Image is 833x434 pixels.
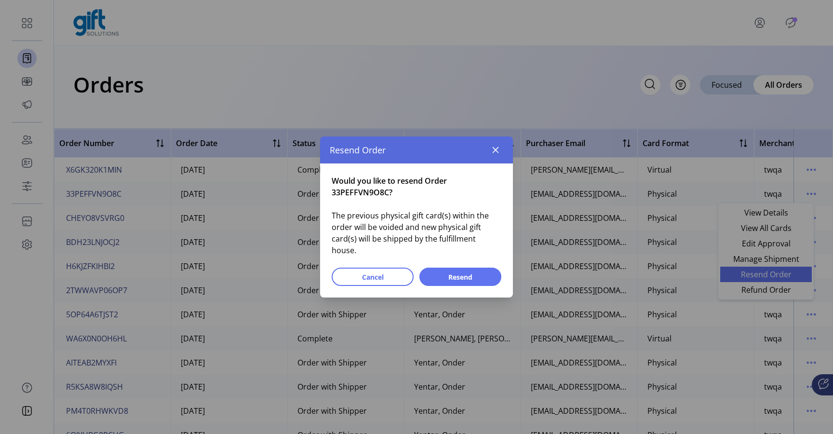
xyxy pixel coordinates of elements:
span: The previous physical gift card(s) within the order will be voided and new physical gift card(s) ... [332,198,501,256]
span: Resend Order [330,144,386,157]
span: Resend [432,272,489,282]
button: Cancel [332,268,414,286]
span: Would you like to resend Order 33PEFFVN9O8C? [332,175,501,198]
button: Resend [419,268,501,286]
span: Cancel [344,272,401,282]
